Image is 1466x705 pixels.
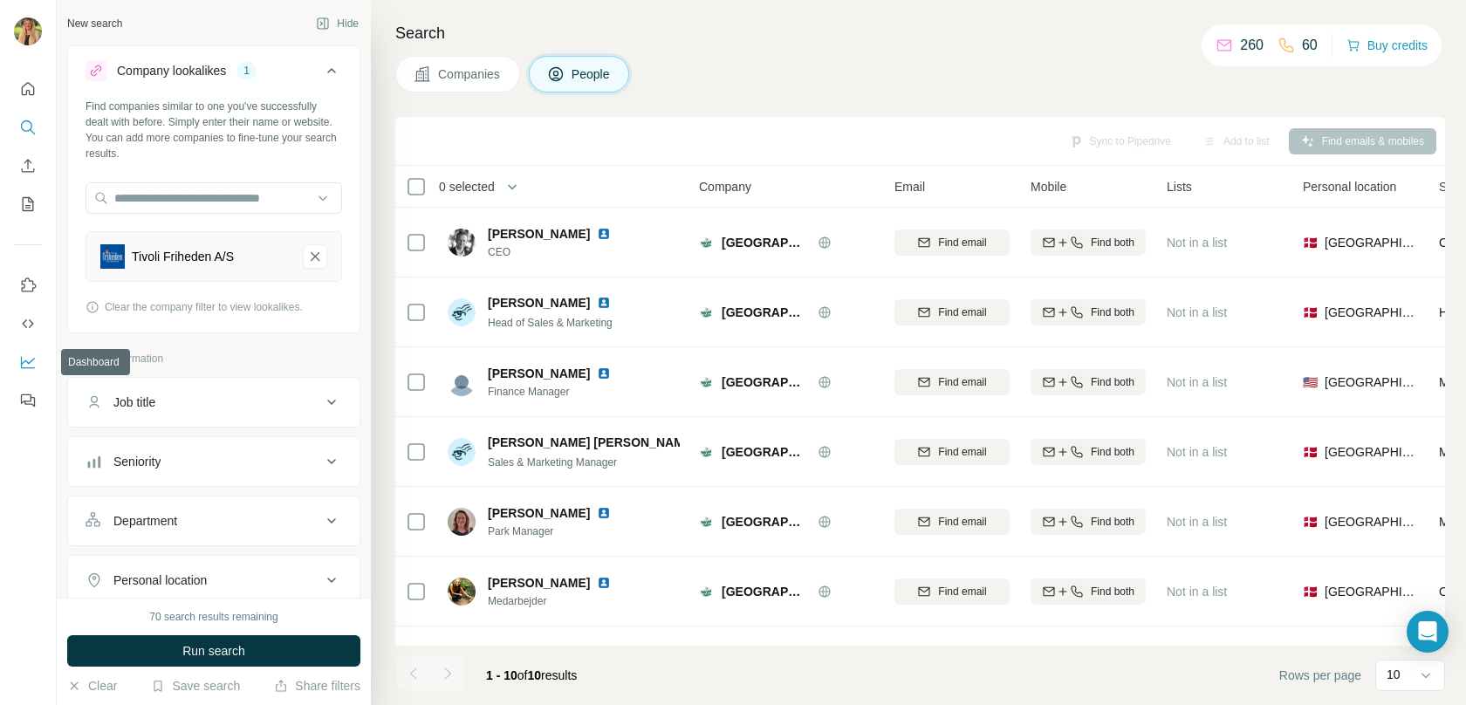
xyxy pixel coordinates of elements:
span: [GEOGRAPHIC_DATA] [722,583,809,600]
img: Avatar [448,229,476,257]
img: Avatar [448,368,476,396]
span: results [486,668,577,682]
span: [GEOGRAPHIC_DATA] [722,234,809,251]
span: Lists [1167,178,1192,195]
img: Logo of Wow Park [699,515,713,529]
button: Find email [894,299,1010,325]
div: Open Intercom Messenger [1407,611,1449,653]
span: Find both [1091,444,1134,460]
button: Find email [894,509,1010,535]
img: Logo of Wow Park [699,236,713,250]
div: 70 search results remaining [149,609,277,625]
span: Not in a list [1167,236,1227,250]
span: Company [699,178,751,195]
img: LinkedIn logo [597,576,611,590]
span: Find both [1091,514,1134,530]
span: 🇩🇰 [1303,304,1318,321]
span: of [517,668,528,682]
button: Company lookalikes1 [68,50,360,99]
button: Search [14,112,42,143]
span: Find email [938,584,986,599]
button: Use Surfe on LinkedIn [14,270,42,301]
button: Personal location [68,559,360,601]
div: Personal location [113,572,207,589]
span: [GEOGRAPHIC_DATA] [1325,513,1418,530]
span: [PERSON_NAME] [488,504,590,522]
span: 1 - 10 [486,668,517,682]
span: Find both [1091,584,1134,599]
button: Run search [67,635,360,667]
span: [GEOGRAPHIC_DATA] [722,443,809,461]
span: Sales & Marketing Manager [488,456,617,469]
button: Find both [1031,439,1146,465]
div: 1 [236,63,257,79]
button: Find both [1031,299,1146,325]
img: Logo of Wow Park [699,375,713,389]
span: Mobile [1031,178,1066,195]
span: Clear the company filter to view lookalikes. [105,299,303,315]
span: Find email [938,235,986,250]
span: 🇺🇸 [1303,373,1318,391]
p: 260 [1240,35,1264,56]
span: Not in a list [1167,305,1227,319]
img: Tivoli Friheden A/S-logo [100,244,125,269]
span: Find email [938,444,986,460]
img: Logo of Wow Park [699,305,713,319]
div: Company lookalikes [117,62,226,79]
button: My lists [14,188,42,220]
span: [GEOGRAPHIC_DATA] [1325,443,1418,461]
button: Seniority [68,441,360,483]
span: [PERSON_NAME] [488,294,590,311]
span: [PERSON_NAME] [PERSON_NAME] [488,434,696,451]
img: LinkedIn logo [597,506,611,520]
button: Share filters [274,677,360,695]
button: Find both [1031,578,1146,605]
span: CEO [488,244,632,260]
span: [PERSON_NAME] [488,644,590,661]
button: Job title [68,381,360,423]
img: Avatar [14,17,42,45]
span: [GEOGRAPHIC_DATA] [1325,304,1418,321]
span: Rows per page [1279,667,1361,684]
button: Find email [894,578,1010,605]
p: 10 [1387,666,1401,683]
button: Find both [1031,509,1146,535]
span: [GEOGRAPHIC_DATA] [1325,583,1418,600]
button: Enrich CSV [14,150,42,181]
button: Department [68,500,360,542]
button: Find email [894,369,1010,395]
span: [GEOGRAPHIC_DATA] [722,513,809,530]
span: Find email [938,374,986,390]
img: LinkedIn logo [597,296,611,310]
button: Find email [894,229,1010,256]
div: Job title [113,394,155,411]
span: 0 selected [439,178,495,195]
span: Park Manager [488,524,632,539]
button: Find email [894,439,1010,465]
span: Not in a list [1167,375,1227,389]
span: Finance Manager [488,384,632,400]
span: 🇩🇰 [1303,234,1318,251]
span: Run search [182,642,245,660]
div: Tivoli Friheden A/S [132,248,234,265]
img: LinkedIn logo [597,366,611,380]
span: Companies [438,65,502,83]
button: Hide [304,10,371,37]
span: 🇩🇰 [1303,583,1318,600]
div: Department [113,512,177,530]
div: New search [67,16,122,31]
span: Find both [1091,374,1134,390]
span: Find email [938,514,986,530]
span: 🇩🇰 [1303,513,1318,530]
button: Find both [1031,369,1146,395]
button: Dashboard [14,346,42,378]
span: [GEOGRAPHIC_DATA] [1325,234,1418,251]
span: Find email [938,305,986,320]
img: Avatar [448,578,476,606]
button: Quick start [14,73,42,105]
span: Find both [1091,305,1134,320]
span: Not in a list [1167,515,1227,529]
span: [GEOGRAPHIC_DATA] [722,304,809,321]
span: People [572,65,612,83]
span: Not in a list [1167,585,1227,599]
